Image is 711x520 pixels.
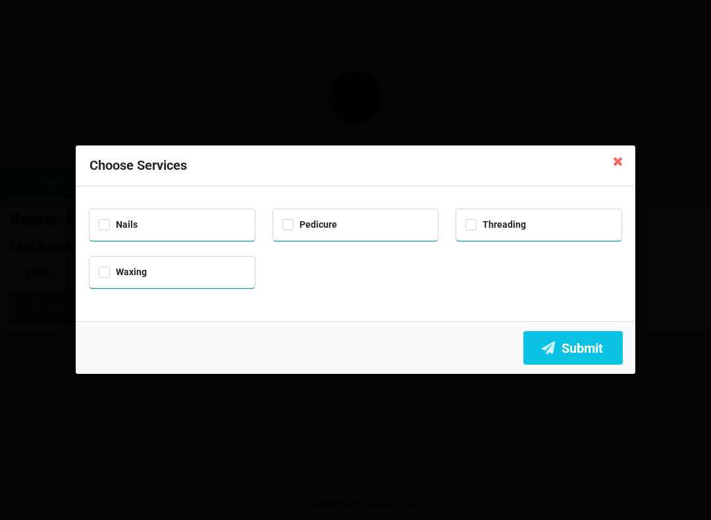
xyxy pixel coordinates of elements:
[523,331,623,365] button: Submit
[282,219,337,230] label: Pedicure
[465,219,526,230] label: Threading
[99,219,138,230] label: Nails
[99,267,147,278] label: Waxing
[76,145,635,186] div: Choose Services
